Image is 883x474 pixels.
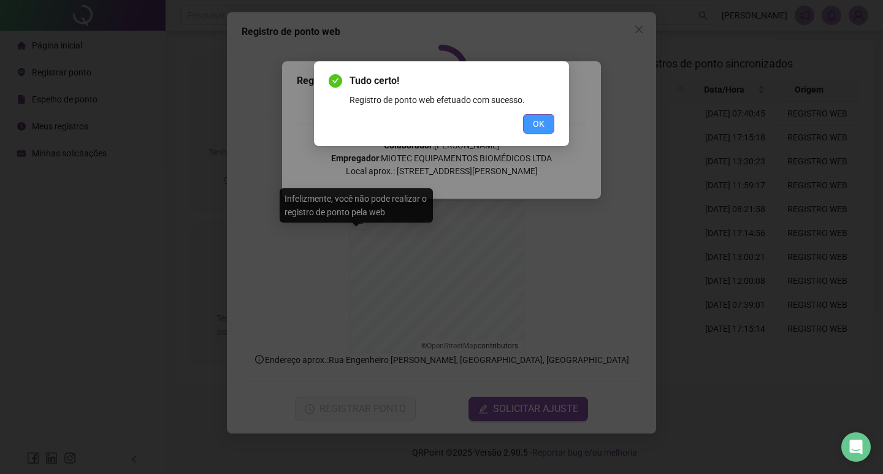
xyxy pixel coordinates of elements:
span: Tudo certo! [350,74,554,88]
button: OK [523,114,554,134]
div: Registro de ponto web efetuado com sucesso. [350,93,554,107]
span: OK [533,117,545,131]
span: check-circle [329,74,342,88]
div: Open Intercom Messenger [841,432,871,462]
